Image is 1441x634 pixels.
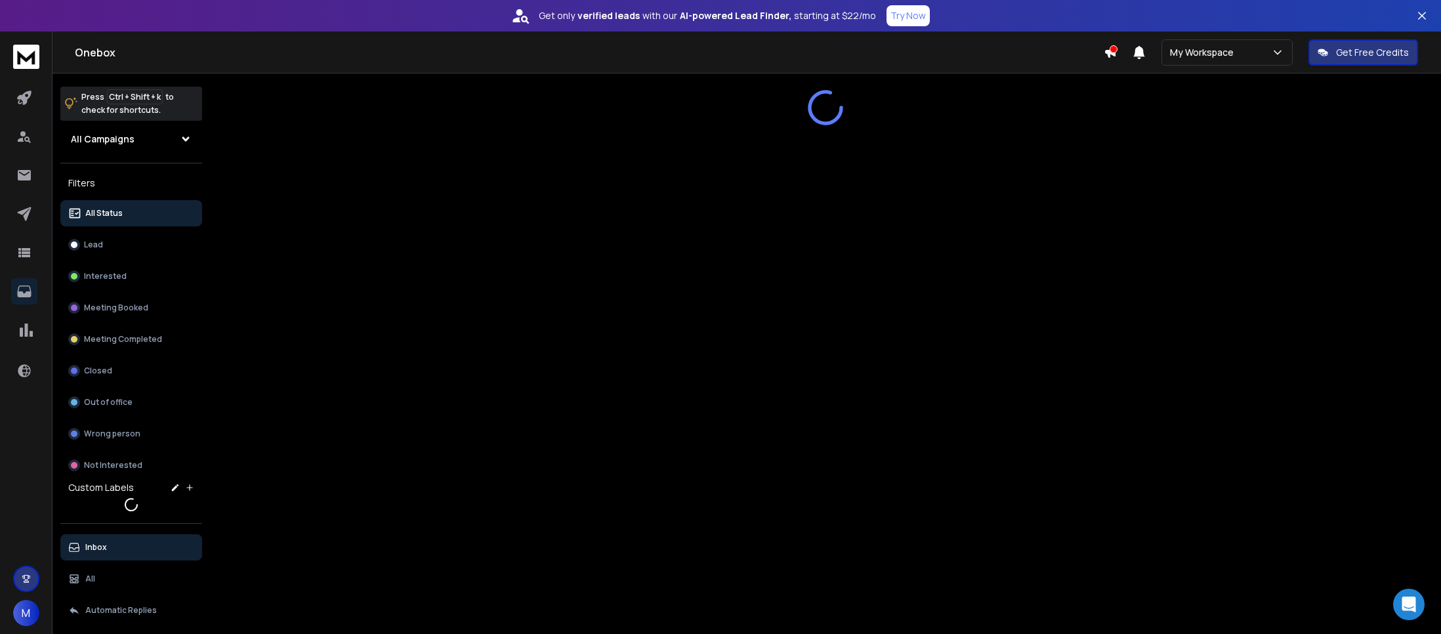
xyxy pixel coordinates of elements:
h1: Onebox [75,45,1104,60]
p: My Workspace [1170,46,1239,59]
button: Wrong person [60,421,202,447]
p: Wrong person [84,429,140,439]
h3: Filters [60,174,202,192]
p: Inbox [85,542,107,553]
span: Ctrl + Shift + k [107,89,163,104]
p: All Status [85,208,123,219]
p: Get Free Credits [1336,46,1409,59]
p: Press to check for shortcuts. [81,91,174,117]
button: Interested [60,263,202,289]
p: All [85,574,95,584]
button: Not Interested [60,452,202,478]
p: Closed [84,366,112,376]
button: M [13,600,39,626]
button: Closed [60,358,202,384]
p: Out of office [84,397,133,408]
p: Try Now [890,9,926,22]
button: Automatic Replies [60,597,202,623]
p: Meeting Completed [84,334,162,345]
div: Open Intercom Messenger [1393,589,1425,620]
p: Automatic Replies [85,605,157,616]
p: Meeting Booked [84,303,148,313]
button: Lead [60,232,202,258]
button: All Status [60,200,202,226]
p: Lead [84,240,103,250]
button: Inbox [60,534,202,560]
p: Get only with our starting at $22/mo [539,9,876,22]
h1: All Campaigns [71,133,135,146]
h3: Custom Labels [68,481,134,494]
button: Meeting Completed [60,326,202,352]
p: Not Interested [84,460,142,471]
p: Interested [84,271,127,282]
strong: AI-powered Lead Finder, [680,9,791,22]
button: All Campaigns [60,126,202,152]
img: logo [13,45,39,69]
button: Out of office [60,389,202,415]
strong: verified leads [577,9,640,22]
button: Try Now [887,5,930,26]
button: Meeting Booked [60,295,202,321]
button: Get Free Credits [1308,39,1418,66]
button: All [60,566,202,592]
